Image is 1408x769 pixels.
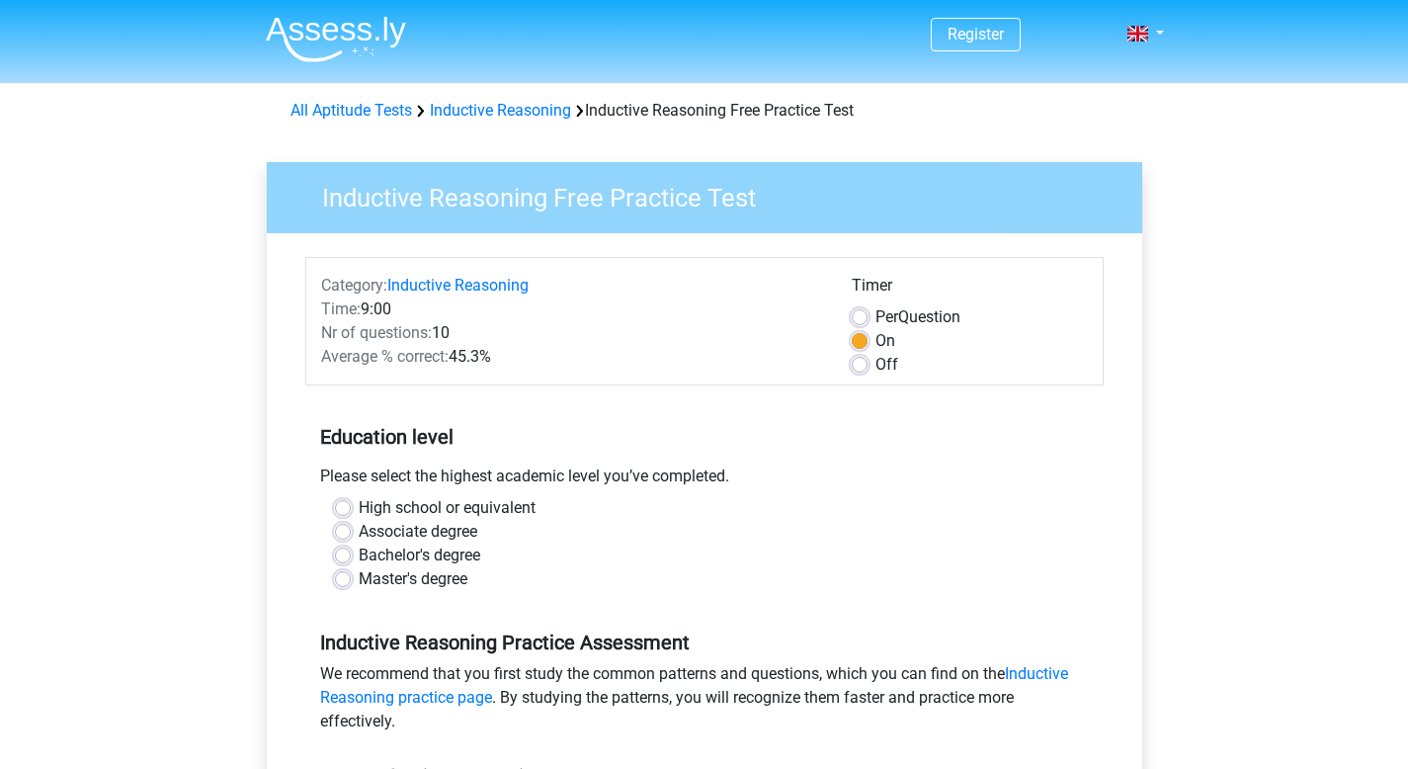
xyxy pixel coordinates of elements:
[359,567,467,591] label: Master's degree
[387,276,529,295] a: Inductive Reasoning
[320,631,1089,654] h5: Inductive Reasoning Practice Assessment
[321,276,387,295] span: Category:
[321,323,432,342] span: Nr of questions:
[306,321,837,345] div: 10
[305,465,1104,496] div: Please select the highest academic level you’ve completed.
[875,353,898,377] label: Off
[320,417,1089,457] h5: Education level
[290,101,412,120] a: All Aptitude Tests
[283,99,1126,123] div: Inductive Reasoning Free Practice Test
[298,175,1127,214] h3: Inductive Reasoning Free Practice Test
[875,329,895,353] label: On
[875,307,898,326] span: Per
[321,347,449,366] span: Average % correct:
[359,496,536,520] label: High school or equivalent
[321,299,361,318] span: Time:
[359,544,480,567] label: Bachelor's degree
[306,345,837,369] div: 45.3%
[852,274,1088,305] div: Timer
[430,101,571,120] a: Inductive Reasoning
[875,305,960,329] label: Question
[948,25,1004,43] a: Register
[305,662,1104,741] div: We recommend that you first study the common patterns and questions, which you can find on the . ...
[266,16,406,62] img: Assessly
[306,298,837,321] div: 9:00
[359,520,477,544] label: Associate degree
